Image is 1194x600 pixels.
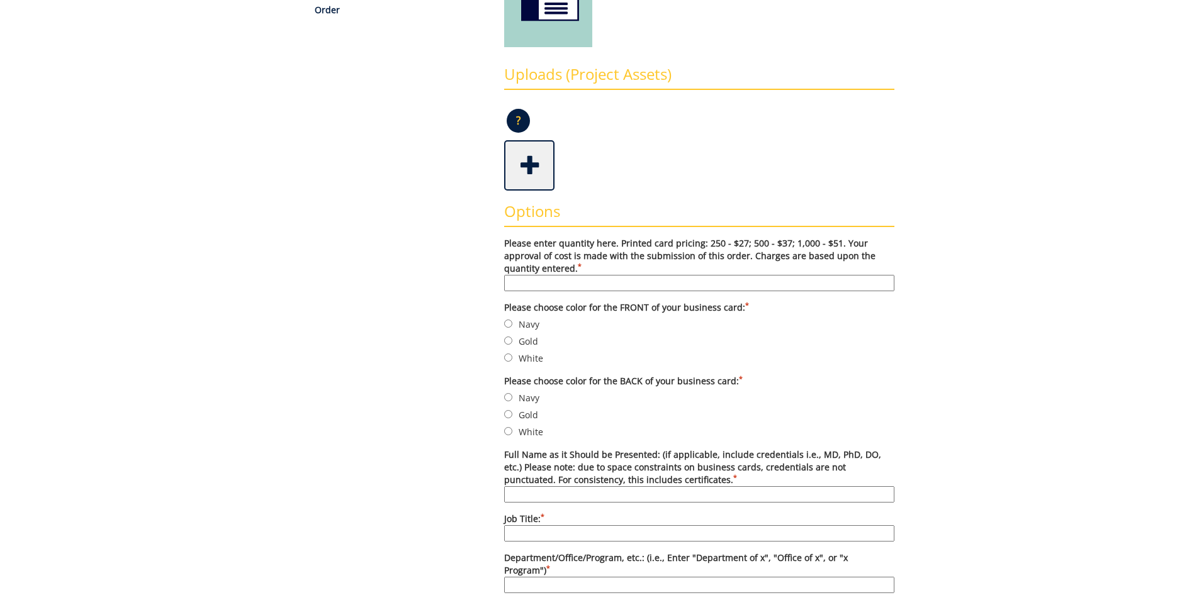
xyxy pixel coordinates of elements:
[504,410,512,418] input: Gold
[504,393,512,401] input: Navy
[504,525,894,542] input: Job Title:*
[507,109,530,133] p: ?
[504,375,894,387] label: Please choose color for the BACK of your business card:
[504,408,894,421] label: Gold
[504,427,512,435] input: White
[504,577,894,593] input: Department/Office/Program, etc.: (i.e., Enter "Department of x", "Office of x", or "x Program")*
[504,353,512,362] input: White
[504,319,512,328] input: Navy
[504,391,894,404] label: Navy
[504,552,894,593] label: Department/Office/Program, etc.: (i.e., Enter "Department of x", "Office of x", or "x Program")
[504,486,894,503] input: Full Name as it Should be Presented: (if applicable, include credentials i.e., MD, PhD, DO, etc.)...
[504,513,894,542] label: Job Title:
[504,237,894,291] label: Please enter quantity here. Printed card pricing: 250 - $27; 500 - $37; 1,000 - $51. Your approva...
[504,351,894,365] label: White
[504,317,894,331] label: Navy
[504,66,894,90] h3: Uploads (Project Assets)
[504,203,894,227] h3: Options
[504,275,894,291] input: Please enter quantity here. Printed card pricing: 250 - $27; 500 - $37; 1,000 - $51. Your approva...
[504,336,512,345] input: Gold
[315,4,485,16] p: Order
[504,334,894,348] label: Gold
[504,448,894,503] label: Full Name as it Should be Presented: (if applicable, include credentials i.e., MD, PhD, DO, etc.)...
[504,425,894,438] label: White
[504,301,894,314] label: Please choose color for the FRONT of your business card:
